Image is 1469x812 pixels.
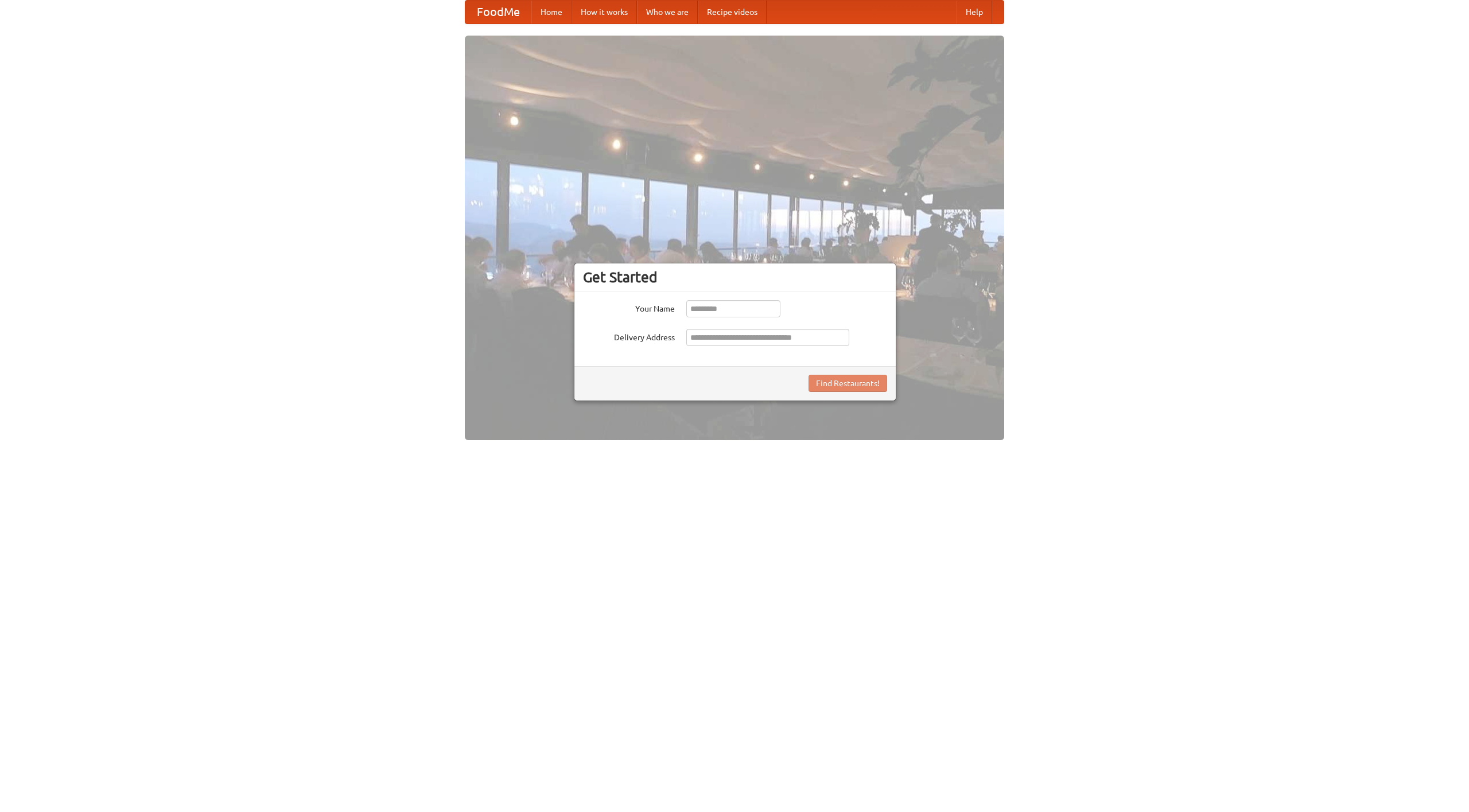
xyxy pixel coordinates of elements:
h3: Get Started [583,269,887,286]
a: Recipe videos [698,1,767,24]
label: Delivery Address [583,329,675,343]
a: Home [531,1,572,24]
label: Your Name [583,300,675,314]
button: Find Restaurants! [809,375,887,392]
a: Help [957,1,992,24]
a: FoodMe [465,1,531,24]
a: Who we are [637,1,698,24]
a: How it works [572,1,637,24]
